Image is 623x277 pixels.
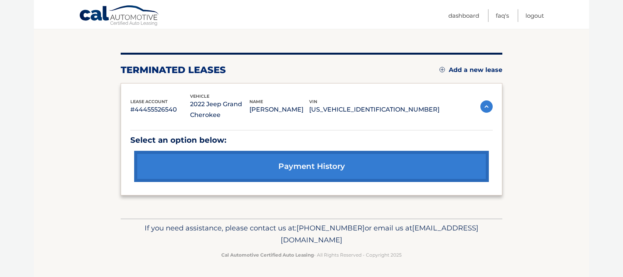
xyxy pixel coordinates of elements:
[296,224,365,232] span: [PHONE_NUMBER]
[309,99,317,104] span: vin
[480,100,493,113] img: accordion-active.svg
[249,99,263,104] span: name
[121,64,226,76] h2: terminated leases
[525,9,544,22] a: Logout
[221,252,314,258] strong: Cal Automotive Certified Auto Leasing
[439,66,502,74] a: Add a new lease
[249,104,309,115] p: [PERSON_NAME]
[496,9,509,22] a: FAQ's
[130,99,168,104] span: lease account
[79,5,160,27] a: Cal Automotive
[439,67,445,72] img: add.svg
[190,99,250,120] p: 2022 Jeep Grand Cherokee
[126,251,497,259] p: - All Rights Reserved - Copyright 2025
[130,104,190,115] p: #44455526540
[309,104,439,115] p: [US_VEHICLE_IDENTIFICATION_NUMBER]
[190,93,209,99] span: vehicle
[130,133,493,147] p: Select an option below:
[448,9,479,22] a: Dashboard
[134,151,489,182] a: payment history
[126,222,497,247] p: If you need assistance, please contact us at: or email us at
